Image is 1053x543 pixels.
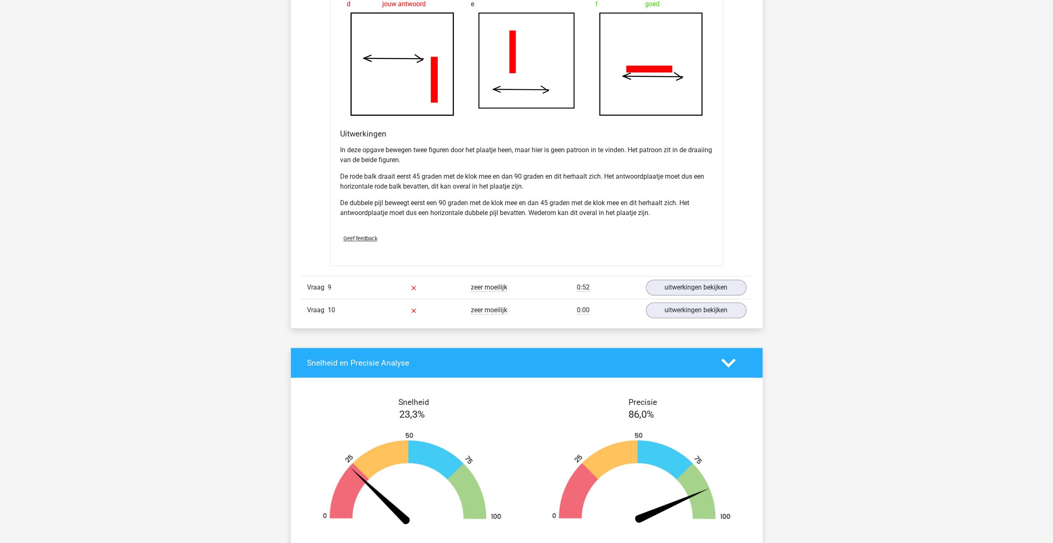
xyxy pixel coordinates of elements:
span: 9 [328,283,331,291]
span: 0:00 [577,306,590,314]
span: 0:52 [577,283,590,292]
span: 23,3% [399,409,425,420]
img: 86.bedef3011a2e.png [539,432,744,526]
span: 86,0% [628,409,654,420]
p: In deze opgave bewegen twee figuren door het plaatje heen, maar hier is geen patroon in te vinden... [340,145,713,165]
span: 10 [328,306,335,314]
span: zeer moeilijk [471,283,507,292]
h4: Snelheid en Precisie Analyse [307,358,709,368]
h4: Snelheid [307,397,521,407]
a: uitwerkingen bekijken [646,302,746,318]
span: Geef feedback [343,235,377,242]
a: uitwerkingen bekijken [646,280,746,295]
h4: Uitwerkingen [340,129,713,139]
img: 23.d2ac941f7b31.png [310,432,514,526]
span: Vraag [307,305,328,315]
span: Vraag [307,282,328,292]
h4: Precisie [536,397,750,407]
span: zeer moeilijk [471,306,507,314]
p: De dubbele pijl beweegt eerst een 90 graden met de klok mee en dan 45 graden met de klok mee en d... [340,198,713,218]
p: De rode balk draait eerst 45 graden met de klok mee en dan 90 graden en dit herhaalt zich. Het an... [340,172,713,191]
